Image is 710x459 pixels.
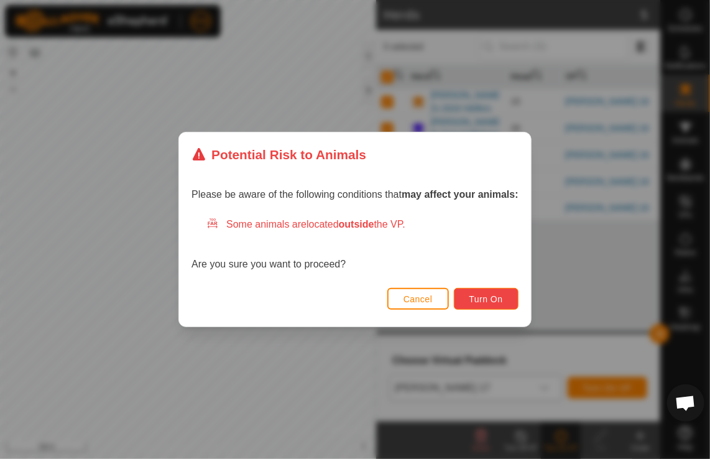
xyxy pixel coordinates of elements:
[191,145,366,164] div: Potential Risk to Animals
[191,189,519,200] span: Please be aware of the following conditions that
[387,288,449,310] button: Cancel
[469,294,503,304] span: Turn On
[667,384,704,422] div: Open chat
[191,217,519,272] div: Are you sure you want to proceed?
[403,294,433,304] span: Cancel
[206,217,519,232] div: Some animals are
[454,288,519,310] button: Turn On
[307,219,405,229] span: located the VP.
[339,219,374,229] strong: outside
[402,189,519,200] strong: may affect your animals:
